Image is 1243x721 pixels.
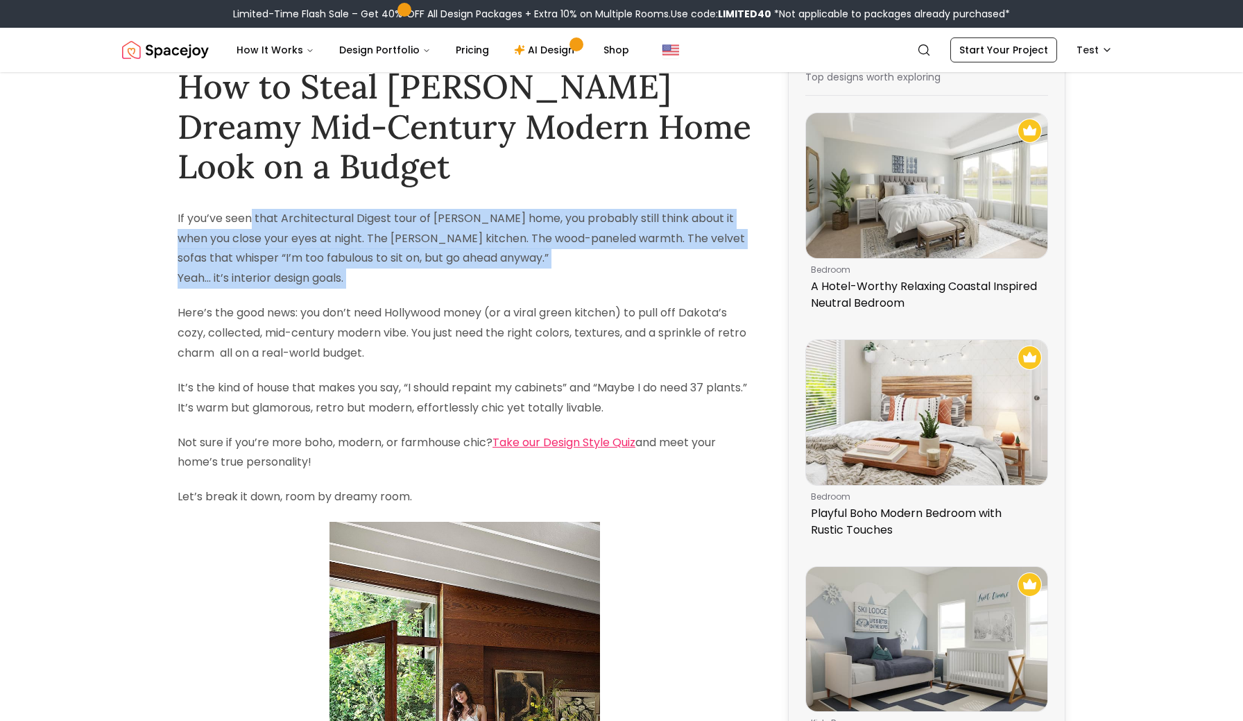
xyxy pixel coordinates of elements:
span: Use code: [671,7,771,21]
b: LIMITED40 [718,7,771,21]
img: Playful Boho Modern Bedroom with Rustic Touches [806,340,1047,485]
img: Recommended Spacejoy Design - A Hotel-Worthy Relaxing Coastal Inspired Neutral Bedroom [1018,119,1042,143]
p: Let’s break it down, room by dreamy room. [178,487,752,507]
nav: Main [225,36,640,64]
p: Not sure if you’re more boho, modern, or farmhouse chic? and meet your home’s true personality! [178,433,752,473]
img: Ski Themed Nursery with Pops of Blue [806,567,1047,712]
p: bedroom [811,491,1037,502]
p: If you’ve seen that Architectural Digest tour of [PERSON_NAME] home, you probably still think abo... [178,209,752,289]
img: Spacejoy Logo [122,36,209,64]
nav: Global [122,28,1121,72]
a: Start Your Project [950,37,1057,62]
a: Spacejoy [122,36,209,64]
img: A Hotel-Worthy Relaxing Coastal Inspired Neutral Bedroom [806,113,1047,258]
p: It’s the kind of house that makes you say, “I should repaint my cabinets” and “Maybe I do need 37... [178,378,752,418]
p: Here’s the good news: you don’t need Hollywood money (or a viral green kitchen) to pull off Dakot... [178,303,752,363]
a: AI Design [503,36,590,64]
a: Take our Design Style Quiz [492,434,635,450]
a: Shop [592,36,640,64]
p: A Hotel-Worthy Relaxing Coastal Inspired Neutral Bedroom [811,278,1037,312]
img: United States [662,42,679,58]
p: Playful Boho Modern Bedroom with Rustic Touches [811,505,1037,538]
button: Test [1068,37,1121,62]
h1: How to Steal [PERSON_NAME] Dreamy Mid-Century Modern Home Look on a Budget [178,67,752,187]
p: Top designs worth exploring [805,70,1048,84]
button: How It Works [225,36,325,64]
div: Limited-Time Flash Sale – Get 40% OFF All Design Packages + Extra 10% on Multiple Rooms. [233,7,1010,21]
img: Recommended Spacejoy Design - Playful Boho Modern Bedroom with Rustic Touches [1018,346,1042,370]
a: Pricing [445,36,500,64]
img: Recommended Spacejoy Design - Ski Themed Nursery with Pops of Blue [1018,572,1042,597]
p: bedroom [811,264,1037,275]
a: A Hotel-Worthy Relaxing Coastal Inspired Neutral BedroomRecommended Spacejoy Design - A Hotel-Wor... [805,112,1048,317]
a: Playful Boho Modern Bedroom with Rustic TouchesRecommended Spacejoy Design - Playful Boho Modern ... [805,339,1048,544]
button: Design Portfolio [328,36,442,64]
span: *Not applicable to packages already purchased* [771,7,1010,21]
